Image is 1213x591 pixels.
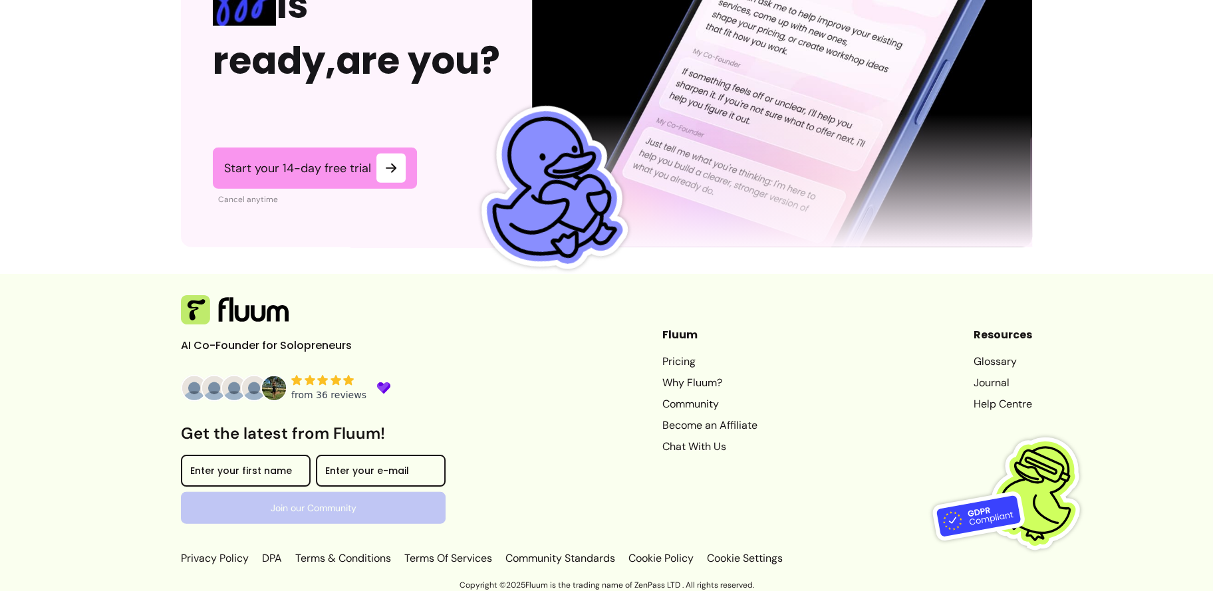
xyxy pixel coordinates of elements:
[181,550,251,566] a: Privacy Policy
[451,91,647,287] img: Fluum Duck sticker
[704,550,783,566] p: Cookie Settings
[402,550,495,566] a: Terms Of Services
[974,327,1032,343] header: Resources
[974,375,1032,391] a: Journal
[181,295,289,324] img: Fluum Logo
[259,550,285,566] a: DPA
[336,35,500,87] span: are you?
[626,550,696,566] a: Cookie Policy
[662,439,757,455] a: Chat With Us
[662,396,757,412] a: Community
[662,354,757,370] a: Pricing
[218,194,417,205] p: Cancel anytime
[181,423,446,444] h3: Get the latest from Fluum!
[503,550,618,566] a: Community Standards
[181,338,380,354] p: AI Co-Founder for Solopreneurs
[224,160,371,176] span: Start your 14-day free trial
[662,327,757,343] header: Fluum
[662,375,757,391] a: Why Fluum?
[190,467,301,480] input: Enter your first name
[662,417,757,433] a: Become an Affiliate
[293,550,394,566] a: Terms & Conditions
[932,410,1099,576] img: Fluum is GDPR compliant
[325,467,436,480] input: Enter your e-mail
[974,396,1032,412] a: Help Centre
[974,354,1032,370] a: Glossary
[213,148,417,189] a: Start your 14-day free trial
